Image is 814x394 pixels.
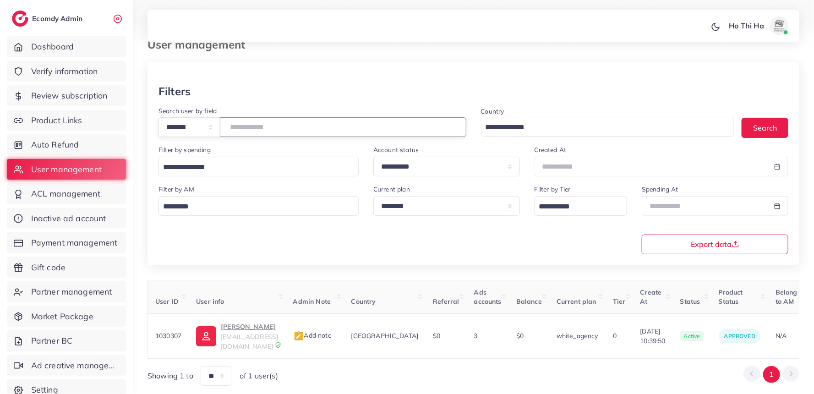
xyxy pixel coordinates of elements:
a: Review subscription [7,85,126,106]
h3: User management [148,38,252,51]
p: [PERSON_NAME] [221,321,278,332]
span: 1030307 [155,332,181,340]
p: Ho Thi Ha [729,20,764,31]
a: Gift code [7,257,126,278]
span: [EMAIL_ADDRESS][DOMAIN_NAME] [221,333,278,350]
span: white_agency [557,332,598,340]
ul: Pagination [743,366,799,383]
span: ACL management [31,188,100,200]
span: $0 [516,332,524,340]
span: 3 [474,332,478,340]
a: Ho Thi Haavatar [724,16,792,35]
span: Current plan [557,297,596,306]
span: Create At [640,288,662,306]
input: Search for option [536,200,616,214]
input: Search for option [160,200,347,214]
a: ACL management [7,183,126,204]
span: of 1 user(s) [240,371,278,381]
img: avatar [770,16,788,35]
span: Dashboard [31,41,74,53]
h2: Ecomdy Admin [32,14,85,23]
span: Verify information [31,66,98,77]
label: Current plan [373,185,410,194]
a: Partner BC [7,330,126,351]
div: Search for option [535,196,628,216]
a: [PERSON_NAME][EMAIL_ADDRESS][DOMAIN_NAME] [196,321,278,351]
span: [GEOGRAPHIC_DATA] [351,332,419,340]
label: Search user by field [158,106,217,115]
span: Showing 1 to [148,371,193,381]
span: Ads accounts [474,288,502,306]
span: Gift code [31,262,66,274]
span: User management [31,164,102,175]
label: Country [481,107,504,116]
a: Product Links [7,110,126,131]
span: active [680,331,704,341]
span: Add note [293,331,332,339]
button: Export data [642,235,788,254]
label: Filter by spending [158,145,211,154]
span: User ID [155,297,179,306]
span: Country [351,297,376,306]
a: Partner management [7,281,126,302]
span: User info [196,297,224,306]
a: Market Package [7,306,126,327]
a: Payment management [7,232,126,253]
input: Search for option [160,160,347,175]
label: Spending At [642,185,678,194]
button: Search [742,118,788,137]
a: Ad creative management [7,355,126,376]
a: Verify information [7,61,126,82]
span: Payment management [31,237,118,249]
img: ic-user-info.36bf1079.svg [196,326,216,346]
label: Filter by AM [158,185,194,194]
span: [DATE] 10:39:50 [640,327,666,345]
span: Referral [433,297,459,306]
span: Auto Refund [31,139,79,151]
span: N/A [776,332,787,340]
a: logoEcomdy Admin [12,11,85,27]
span: Product Links [31,115,82,126]
a: Inactive ad account [7,208,126,229]
span: Partner management [31,286,112,298]
label: Filter by Tier [535,185,571,194]
span: approved [724,333,755,339]
img: 9CAL8B2pu8EFxCJHYAAAAldEVYdGRhdGU6Y3JlYXRlADIwMjItMTItMDlUMDQ6NTg6MzkrMDA6MDBXSlgLAAAAJXRFWHRkYXR... [275,342,281,348]
span: Balance [516,297,542,306]
span: Market Package [31,311,93,323]
span: Status [680,297,700,306]
h3: Filters [158,85,191,98]
span: Export data [691,241,739,248]
span: Partner BC [31,335,73,347]
div: Search for option [158,196,359,216]
img: logo [12,11,28,27]
div: Search for option [481,118,735,137]
span: Ad creative management [31,360,119,372]
img: admin_note.cdd0b510.svg [293,331,304,342]
span: Inactive ad account [31,213,106,224]
div: Search for option [158,157,359,176]
span: 0 [613,332,617,340]
a: Dashboard [7,36,126,57]
label: Created At [535,145,567,154]
span: Admin Note [293,297,331,306]
a: Auto Refund [7,134,126,155]
span: $0 [433,332,440,340]
span: Tier [613,297,626,306]
label: Account status [373,145,419,154]
span: Review subscription [31,90,108,102]
button: Go to page 1 [763,366,780,383]
input: Search for option [482,120,723,135]
a: User management [7,159,126,180]
span: Belong to AM [776,288,798,306]
span: Product Status [719,288,743,306]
